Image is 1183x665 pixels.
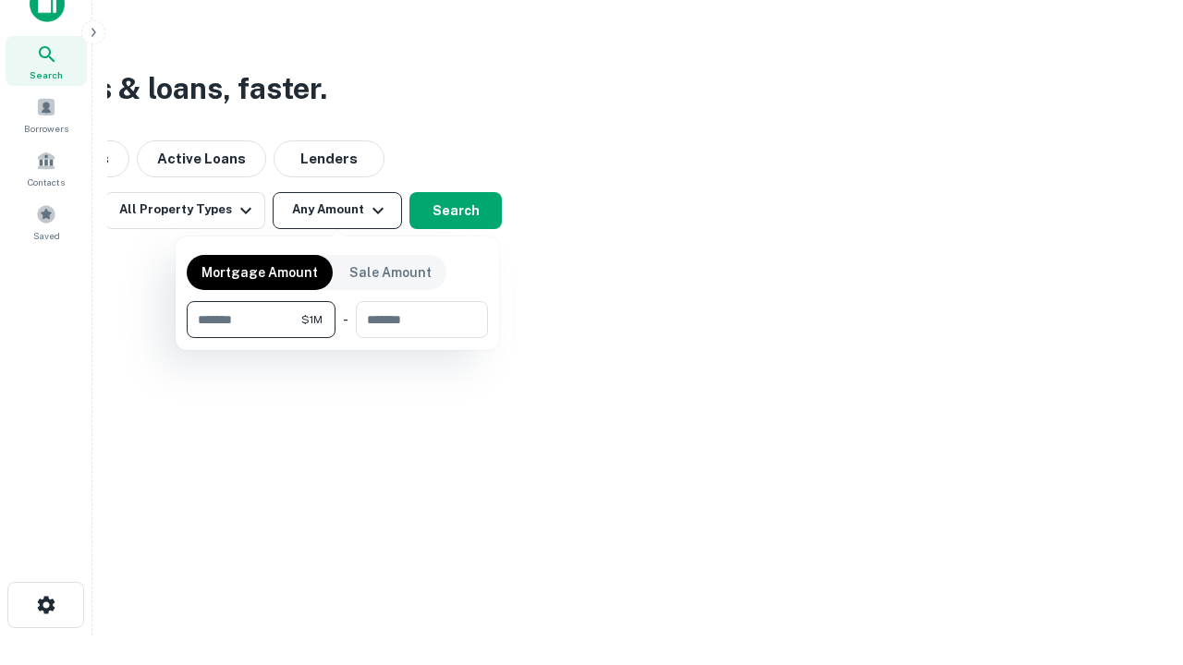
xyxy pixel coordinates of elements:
[301,311,323,328] span: $1M
[1091,517,1183,606] iframe: Chat Widget
[349,262,432,283] p: Sale Amount
[343,301,348,338] div: -
[201,262,318,283] p: Mortgage Amount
